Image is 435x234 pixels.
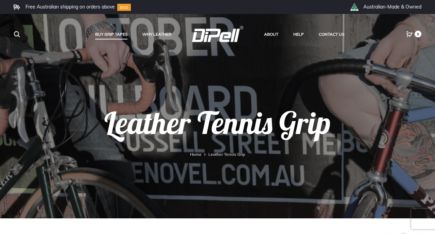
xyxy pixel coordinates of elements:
[14,150,421,159] nav: Leather Tennis Grip
[14,107,421,150] h1: Leather Tennis Grip
[192,26,244,42] img: DiPell
[25,4,115,10] li: Free Australian shipping on orders above
[264,30,278,39] a: About
[190,152,202,157] a: Home
[350,3,359,11] img: th_right_icon2.png
[406,31,413,37] a: 0
[319,30,344,39] a: Contact Us
[117,4,131,11] img: Group-10.svg
[142,30,171,39] a: Why Leather
[415,31,421,37] span: 0
[363,4,421,10] li: Australian-Made & Owned
[95,30,127,39] a: Buy Grip Tapes
[14,4,20,10] img: Frame.svg
[293,30,304,39] a: Help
